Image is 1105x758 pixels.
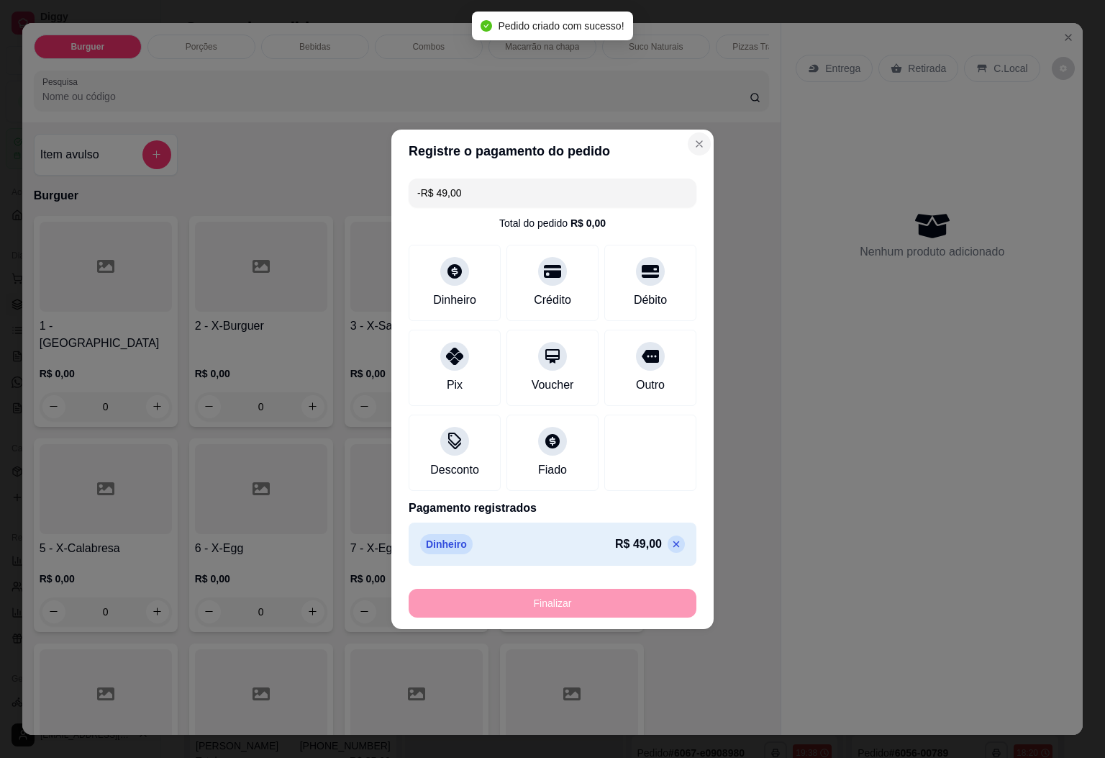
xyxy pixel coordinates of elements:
span: Pedido criado com sucesso! [498,20,624,32]
div: Total do pedido [499,216,606,230]
div: Crédito [534,292,571,309]
input: Ex.: hambúrguer de cordeiro [417,179,688,207]
button: Close [688,132,711,155]
div: Débito [634,292,667,309]
p: R$ 49,00 [615,536,662,553]
span: check-circle [481,20,492,32]
p: Pagamento registrados [409,500,696,517]
div: Fiado [538,461,567,479]
div: Outro [636,376,665,394]
div: Voucher [532,376,574,394]
div: Pix [447,376,463,394]
div: Desconto [430,461,479,479]
p: Dinheiro [420,534,473,554]
div: Dinheiro [433,292,476,309]
header: Registre o pagamento do pedido [391,130,714,173]
div: R$ 0,00 [570,216,606,230]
